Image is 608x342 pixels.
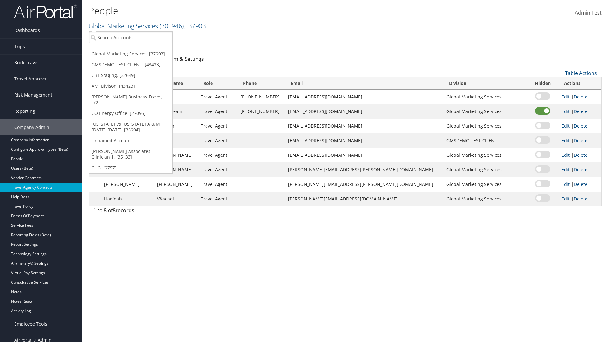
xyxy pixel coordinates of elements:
[198,104,237,119] td: Travel Agent
[89,108,172,119] a: CO Energy Office, [27095]
[561,167,570,173] a: Edit
[89,81,172,92] a: AMI Divison, [43423]
[154,148,198,162] td: [PERSON_NAME]
[443,77,527,90] th: Division
[443,133,527,148] td: GMSDEMO TEST CLIENT
[574,123,587,129] a: Delete
[184,22,208,30] span: , [ 37903 ]
[443,90,527,104] td: Global Marketing Services
[154,90,198,104] td: Team
[89,70,172,81] a: CBT Staging, [32649]
[558,77,601,90] th: Actions
[89,4,431,17] h1: People
[443,104,527,119] td: Global Marketing Services
[285,192,444,206] td: [PERSON_NAME][EMAIL_ADDRESS][DOMAIN_NAME]
[285,177,444,192] td: [PERSON_NAME][EMAIL_ADDRESS][PERSON_NAME][DOMAIN_NAME]
[198,177,237,192] td: Travel Agent
[574,137,587,143] a: Delete
[558,192,601,206] td: |
[443,177,527,192] td: Global Marketing Services
[198,133,237,148] td: Travel Agent
[558,104,601,119] td: |
[237,77,285,90] th: Phone
[198,192,237,206] td: Travel Agent
[14,71,47,87] span: Travel Approval
[14,22,40,38] span: Dashboards
[237,90,285,104] td: [PHONE_NUMBER]
[443,162,527,177] td: Global Marketing Services
[14,316,47,332] span: Employee Tools
[14,55,39,71] span: Book Travel
[14,87,52,103] span: Risk Management
[14,119,49,135] span: Company Admin
[14,4,77,19] img: airportal-logo.png
[154,177,198,192] td: [PERSON_NAME]
[89,119,172,135] a: [US_STATE] vs [US_STATE] A & M [DATE]-[DATE], [36904]
[198,162,237,177] td: Travel Agent
[89,48,172,59] a: Global Marketing Services, [37903]
[575,3,602,23] a: Admin Test
[89,22,208,30] a: Global Marketing Services
[285,162,444,177] td: [PERSON_NAME][EMAIL_ADDRESS][PERSON_NAME][DOMAIN_NAME]
[89,135,172,146] a: Unnamed Account
[198,77,237,90] th: Role
[237,104,285,119] td: [PHONE_NUMBER]
[561,152,570,158] a: Edit
[101,177,154,192] td: [PERSON_NAME]
[89,162,172,173] a: CHG, [9757]
[285,77,444,90] th: Email
[558,148,601,162] td: |
[561,137,570,143] a: Edit
[101,192,154,206] td: Han'nah
[561,94,570,100] a: Edit
[574,108,587,114] a: Delete
[14,103,35,119] span: Reporting
[561,123,570,129] a: Edit
[154,133,198,148] td: Test
[154,119,198,133] td: Traveler
[198,148,237,162] td: Travel Agent
[154,162,198,177] td: [PERSON_NAME]
[558,119,601,133] td: |
[285,119,444,133] td: [EMAIL_ADDRESS][DOMAIN_NAME]
[89,146,172,162] a: [PERSON_NAME] Associates - Clinician 1, [35133]
[154,77,198,90] th: Last Name
[574,94,587,100] a: Delete
[285,90,444,104] td: [EMAIL_ADDRESS][DOMAIN_NAME]
[154,104,198,119] td: Agent Team
[558,133,601,148] td: |
[285,104,444,119] td: [EMAIL_ADDRESS][DOMAIN_NAME]
[443,148,527,162] td: Global Marketing Services
[561,108,570,114] a: Edit
[575,9,602,16] span: Admin Test
[558,162,601,177] td: |
[561,196,570,202] a: Edit
[285,148,444,162] td: [EMAIL_ADDRESS][DOMAIN_NAME]
[198,90,237,104] td: Travel Agent
[574,167,587,173] a: Delete
[285,133,444,148] td: [EMAIL_ADDRESS][DOMAIN_NAME]
[443,192,527,206] td: Global Marketing Services
[558,90,601,104] td: |
[561,181,570,187] a: Edit
[527,77,558,90] th: Hidden
[574,152,587,158] a: Delete
[574,196,587,202] a: Delete
[89,59,172,70] a: GMSDEMO TEST CLIENT, [43433]
[565,70,597,77] a: Table Actions
[160,22,184,30] span: ( 301946 )
[113,207,116,214] span: 8
[93,206,212,217] div: 1 to 8 of records
[443,119,527,133] td: Global Marketing Services
[89,92,172,108] a: [PERSON_NAME] Business Travel, [72]
[574,181,587,187] a: Delete
[198,119,237,133] td: Travel Agent
[14,39,25,54] span: Trips
[165,55,204,62] a: Team & Settings
[558,177,601,192] td: |
[154,192,198,206] td: V&schel
[89,32,172,43] input: Search Accounts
